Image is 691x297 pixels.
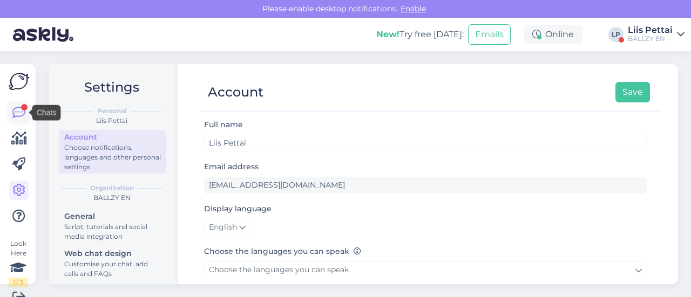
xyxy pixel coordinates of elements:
[59,130,166,174] a: AccountChoose notifications, languages and other personal settings
[64,143,161,172] div: Choose notifications, languages and other personal settings
[615,82,650,102] button: Save
[204,119,243,130] label: Full name
[97,106,127,116] b: Personal
[376,28,464,41] div: Try free [DATE]:
[204,135,647,151] input: Enter name
[468,24,511,45] button: Emails
[628,34,673,43] div: BALLZY EN
[628,26,673,34] div: Liis Pettai
[64,132,161,143] div: Account
[204,161,259,172] label: Email address
[90,183,134,193] b: Organization
[524,25,582,44] div: Online
[57,77,166,98] h2: Settings
[32,105,61,121] div: Chats
[204,246,361,257] label: Choose the languages you can speak
[64,211,161,222] div: General
[376,29,399,39] b: New!
[9,239,28,287] div: Look Here
[204,203,272,215] label: Display language
[64,248,161,259] div: Web chat design
[209,222,237,233] span: English
[208,82,263,102] div: Account
[57,193,166,203] div: BALLZY EN
[209,265,349,274] span: Choose the languages you can speak
[9,73,29,90] img: Askly Logo
[59,209,166,243] a: GeneralScript, tutorials and social media integration
[397,4,429,13] span: Enable
[204,219,250,236] a: English
[9,278,28,287] div: 1 / 3
[64,222,161,241] div: Script, tutorials and social media integration
[608,27,624,42] div: LP
[59,246,166,280] a: Web chat designCustomise your chat, add calls and FAQs
[64,259,161,279] div: Customise your chat, add calls and FAQs
[204,177,647,194] input: Enter email
[204,261,647,278] a: Choose the languages you can speak
[628,26,685,43] a: Liis PettaiBALLZY EN
[57,116,166,126] div: Liis Pettai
